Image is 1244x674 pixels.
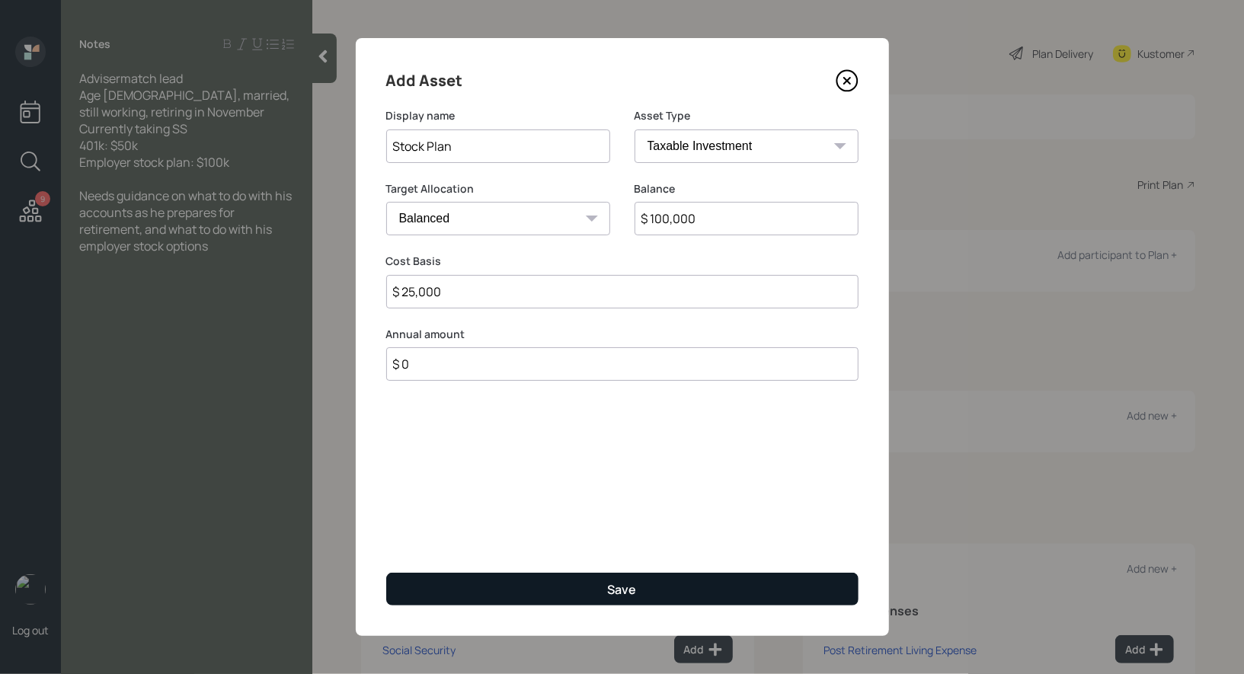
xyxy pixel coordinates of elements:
label: Display name [386,108,610,123]
div: Save [608,581,637,598]
label: Balance [635,181,859,196]
h4: Add Asset [386,69,463,93]
label: Cost Basis [386,254,859,269]
label: Asset Type [635,108,859,123]
label: Target Allocation [386,181,610,196]
button: Save [386,573,859,605]
label: Annual amount [386,327,859,342]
